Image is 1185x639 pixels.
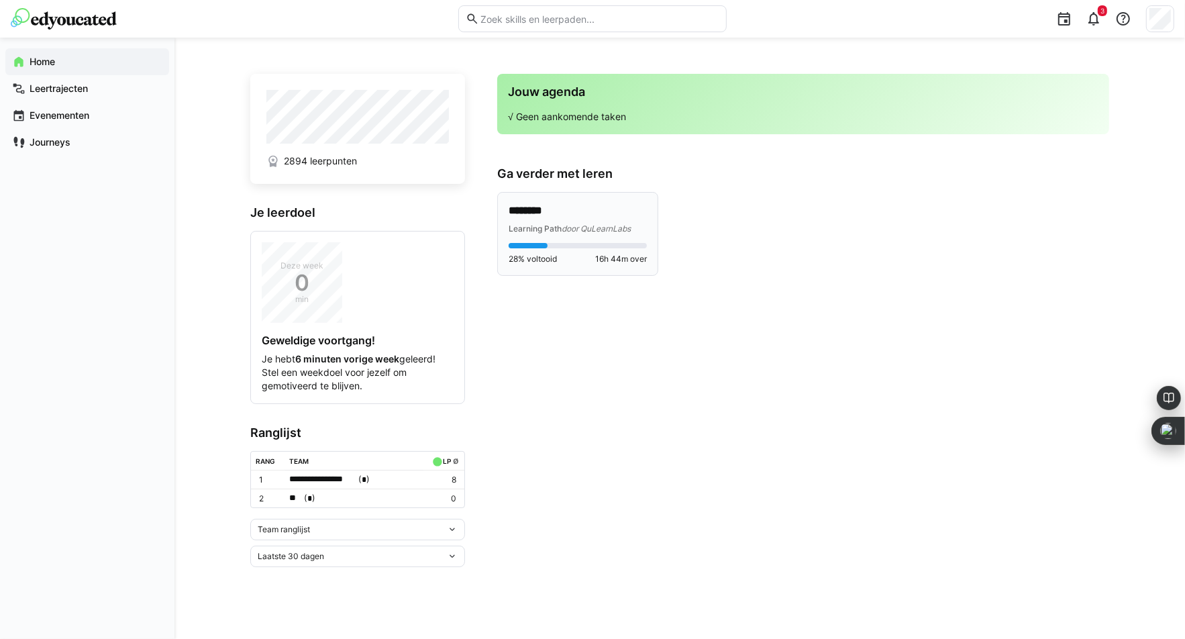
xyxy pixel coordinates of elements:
strong: 6 minuten vorige week [295,353,399,364]
input: Zoek skills en leerpaden... [479,13,719,25]
p: 8 [429,475,456,485]
span: ( ) [358,473,370,487]
h3: Jouw agenda [508,85,1098,99]
span: 28% voltooid [509,254,557,264]
span: Team ranglijst [258,524,310,535]
h3: Ranglijst [250,426,465,440]
p: 1 [259,475,279,485]
div: LP [443,457,451,465]
h3: Je leerdoel [250,205,465,220]
span: Laatste 30 dagen [258,551,324,562]
div: Rang [256,457,276,465]
div: Team [290,457,309,465]
h3: Ga verder met leren [497,166,1109,181]
span: Learning Path [509,224,562,234]
h4: Geweldige voortgang! [262,334,454,347]
a: ø [453,454,459,466]
span: 16h 44m over [595,254,647,264]
p: 0 [429,493,456,504]
span: 2894 leerpunten [284,154,357,168]
span: 3 [1100,7,1104,15]
span: door QuLearnLabs [562,224,631,234]
p: 2 [259,493,279,504]
p: Je hebt geleerd! Stel een weekdoel voor jezelf om gemotiveerd te blijven. [262,352,454,393]
p: √ Geen aankomende taken [508,110,1098,124]
span: ( ) [304,491,315,505]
